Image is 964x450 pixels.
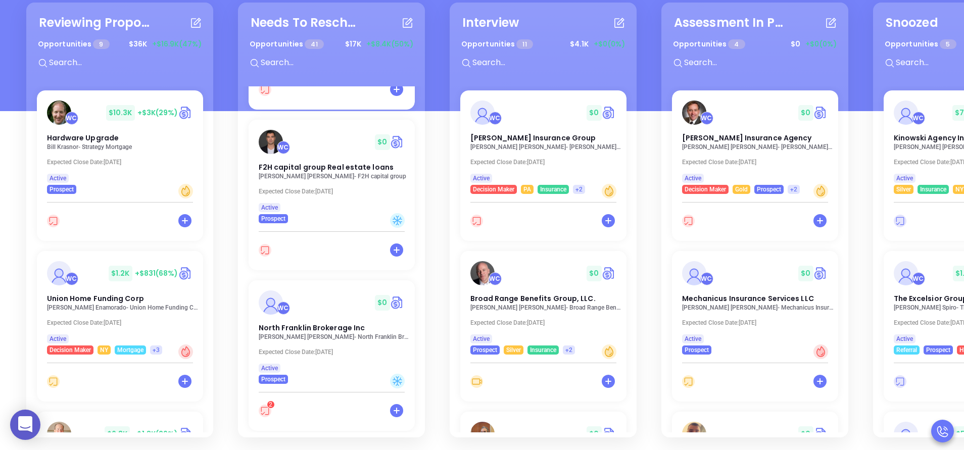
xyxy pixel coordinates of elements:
p: Expected Close Date: [DATE] [259,348,410,356]
img: Hardware Upgrade [47,101,71,125]
span: $ 17K [343,36,364,52]
img: Quote [178,426,193,441]
span: Broad Range Benefits Group, LLC. [470,293,596,304]
div: Interview [462,14,519,32]
span: Active [896,333,913,344]
input: Search... [471,56,623,69]
div: Hot [813,344,828,359]
span: +2 [790,184,797,195]
p: Farrukh Hasanov - F2H capital group [259,173,410,180]
span: Prospect [685,344,709,356]
div: Walter Contreras [65,272,78,285]
span: Decision Maker [50,344,91,356]
span: Lawton Insurance Agency [682,133,812,143]
span: Mortgage [117,344,143,356]
a: Quote [813,426,828,441]
span: +$3K (29%) [137,108,178,118]
span: +$0 (0%) [805,39,837,49]
a: profileWalter Contreras$10.3K+$3K(29%)Circle dollarHardware UpgradeBill Krasnor- Strategy Mortgag... [37,90,203,194]
div: Warm [178,184,193,198]
a: Quote [813,105,828,120]
sup: 2 [267,401,274,408]
img: Quote [390,134,405,149]
span: Active [473,333,490,344]
p: Jorge Hernandez - North Franklin Brokerage Inc [259,333,410,340]
span: PA [523,184,531,195]
img: Quote [602,105,616,120]
img: Quote [178,105,193,120]
p: David Schonbrun - Mechanicus Insurance Services LLC [682,304,834,311]
img: Cosmos Associates Insurance Brokerage Corp [682,422,706,446]
span: Decision Maker [473,184,514,195]
p: Brad Lawton - Lawton Insurance Agency [682,143,834,151]
span: Decision Maker [685,184,726,195]
p: Alex Horton - Broad Range Benefits Group, LLC. [470,304,622,311]
span: Prospect [261,374,285,385]
p: Opportunities [673,35,745,54]
span: NY [955,184,963,195]
div: Walter Contreras [912,112,925,125]
div: Snoozed [886,14,938,32]
span: +$8.4K (50%) [366,39,413,49]
div: Walter Contreras [277,302,290,315]
span: +2 [575,184,583,195]
a: profileWalter Contreras$0Circle dollar[PERSON_NAME] Insurance Group[PERSON_NAME] [PERSON_NAME]- [... [460,90,626,194]
a: profileWalter Contreras$0Circle dollarNorth Franklin Brokerage Inc[PERSON_NAME] [PERSON_NAME]- No... [249,280,415,384]
img: Quote [602,266,616,281]
span: Referral [896,344,917,356]
a: profileWalter Contreras$0Circle dollarMechanicus Insurance Services LLC[PERSON_NAME] [PERSON_NAME... [672,251,838,355]
div: Walter Contreras [65,112,78,125]
span: 4 [728,39,745,49]
span: $ 1.2K [109,266,132,281]
span: Gold [735,184,748,195]
span: Prospect [473,344,497,356]
p: Expected Close Date: [DATE] [259,188,410,195]
img: Union Home Funding Corp [47,261,71,285]
span: +2 [565,344,572,356]
span: 5 [940,39,956,49]
span: Active [261,202,278,213]
div: Warm [813,184,828,198]
img: Broad Range Benefits Group, LLC. [470,261,495,285]
div: Walter Contreras [489,272,502,285]
div: Walter Contreras [700,272,713,285]
span: $ 0 [375,134,390,150]
p: Lee Anderson - Anderson Insurance Group [470,143,622,151]
span: +$831 (68%) [135,268,178,278]
span: $ 0 [788,36,803,52]
section: Interview [450,3,637,437]
div: Walter Contreras [912,272,925,285]
p: Bill Krasnor - Strategy Mortgage [47,143,199,151]
p: Juan Enamorado - Union Home Funding Corp [47,304,199,311]
img: Quote [602,426,616,441]
img: Quote [390,295,405,310]
div: Walter Contreras [277,141,290,154]
span: Silver [896,184,911,195]
div: Assessment In Progress [674,14,785,32]
span: $ 0 [798,426,813,442]
span: +$16.9K (47%) [152,39,202,49]
p: Expected Close Date: [DATE] [470,319,622,326]
span: Union Home Funding Corp [47,293,144,304]
div: Cold [390,374,405,388]
span: $ 0 [798,105,813,121]
span: Active [685,333,701,344]
span: North Franklin Brokerage Inc [259,323,365,333]
span: Active [473,173,490,184]
span: 41 [305,39,323,49]
div: Reviewing Proposal [39,14,150,32]
p: Opportunities [38,35,110,54]
span: $ 0 [587,426,601,442]
span: Active [261,363,278,374]
img: Meagher Insurance Agency [470,422,495,446]
p: Expected Close Date: [DATE] [682,159,834,166]
input: Search... [683,56,835,69]
section: Reviewing Proposal [26,3,213,437]
p: Expected Close Date: [DATE] [47,319,199,326]
span: Insurance [530,344,556,356]
span: Anderson Insurance Group [470,133,596,143]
